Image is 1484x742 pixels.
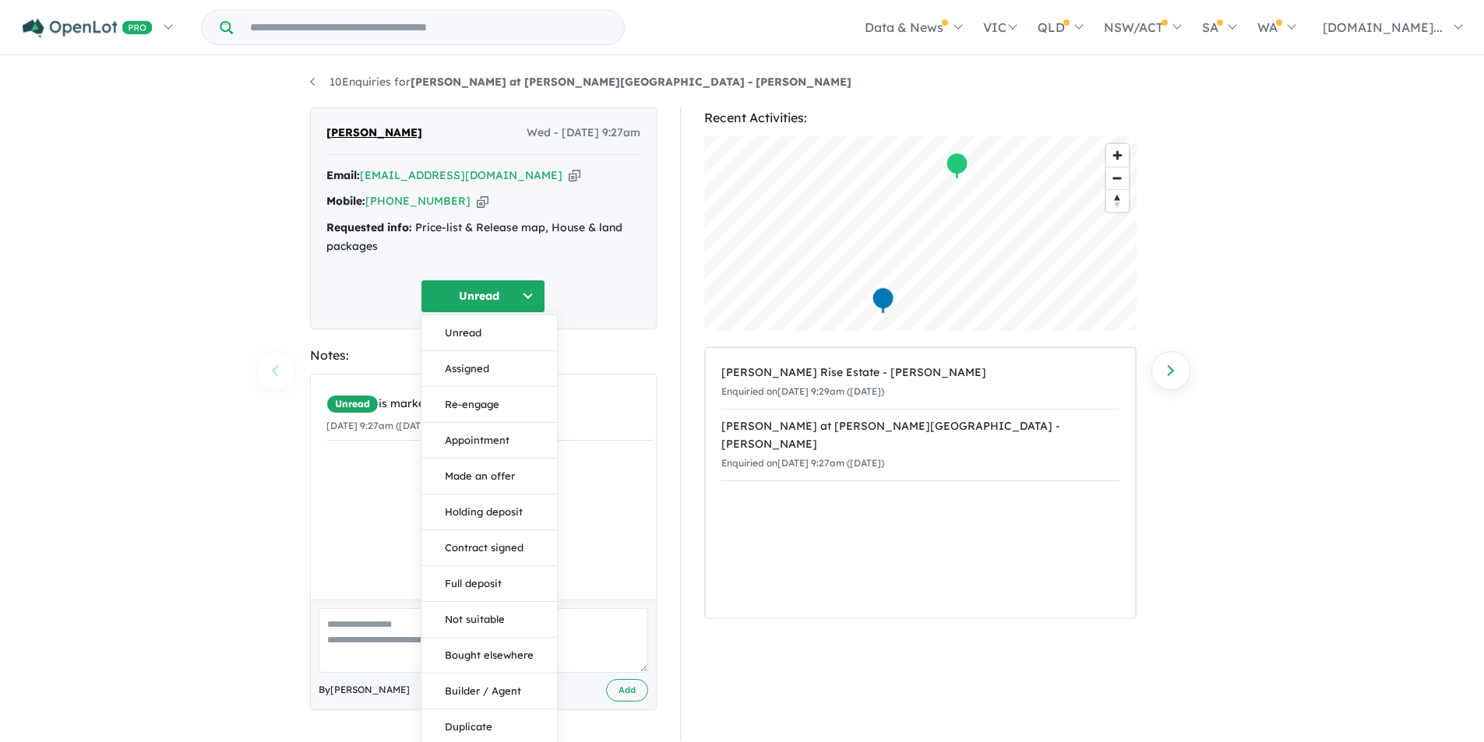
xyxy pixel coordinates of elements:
div: Price-list & Release map, House & land packages [326,219,640,256]
small: [DATE] 9:27am ([DATE]) [326,420,433,431]
a: [EMAIL_ADDRESS][DOMAIN_NAME] [360,168,562,182]
span: Wed - [DATE] 9:27am [527,124,640,142]
a: [PERSON_NAME] Rise Estate - [PERSON_NAME]Enquiried on[DATE] 9:29am ([DATE]) [721,356,1119,410]
div: Map marker [945,152,968,181]
img: Openlot PRO Logo White [23,19,153,38]
div: Notes: [310,345,657,366]
button: Zoom in [1106,144,1129,167]
button: Copy [477,193,488,209]
a: [PERSON_NAME] at [PERSON_NAME][GEOGRAPHIC_DATA] - [PERSON_NAME]Enquiried on[DATE] 9:27am ([DATE]) [721,409,1119,481]
span: [PERSON_NAME] [326,124,422,142]
button: Made an offer [421,459,557,494]
input: Try estate name, suburb, builder or developer [236,11,621,44]
button: Builder / Agent [421,673,557,709]
strong: [PERSON_NAME] at [PERSON_NAME][GEOGRAPHIC_DATA] - [PERSON_NAME] [411,75,851,89]
div: Recent Activities: [704,107,1137,128]
strong: Requested info: [326,220,412,234]
strong: Email: [326,168,360,182]
button: Copy [569,167,580,184]
button: Appointment [421,423,557,459]
small: Enquiried on [DATE] 9:27am ([DATE]) [721,457,884,469]
button: Bought elsewhere [421,638,557,673]
button: Not suitable [421,602,557,638]
span: Reset bearing to north [1106,190,1129,212]
div: [PERSON_NAME] Rise Estate - [PERSON_NAME] [721,364,1119,382]
span: Unread [326,395,379,413]
button: Re-engage [421,387,557,423]
button: Reset bearing to north [1106,189,1129,212]
button: Full deposit [421,566,557,602]
strong: Mobile: [326,194,365,208]
button: Zoom out [1106,167,1129,189]
div: Map marker [871,287,894,315]
nav: breadcrumb [310,73,1175,92]
div: [PERSON_NAME] at [PERSON_NAME][GEOGRAPHIC_DATA] - [PERSON_NAME] [721,417,1119,455]
button: Holding deposit [421,494,557,530]
a: 10Enquiries for[PERSON_NAME] at [PERSON_NAME][GEOGRAPHIC_DATA] - [PERSON_NAME] [310,75,851,89]
span: [DOMAIN_NAME]... [1323,19,1443,35]
small: Enquiried on [DATE] 9:29am ([DATE]) [721,385,884,397]
span: By [PERSON_NAME] [319,682,410,698]
button: Assigned [421,351,557,387]
button: Contract signed [421,530,557,566]
a: [PHONE_NUMBER] [365,194,471,208]
button: Add [606,679,648,702]
canvas: Map [704,136,1137,331]
div: is marked. [326,395,652,413]
button: Unread [421,280,545,313]
button: Unread [421,315,557,351]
